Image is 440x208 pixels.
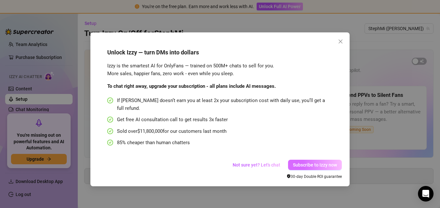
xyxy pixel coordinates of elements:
span: Not sure yet? Let's chat [233,162,280,168]
button: Subscribe to Izzy now [288,160,342,170]
span: Subscribe to Izzy now [293,162,337,168]
span: If [PERSON_NAME] doesn’t earn you at least 2x your subscription cost with daily use, you’ll get a... [117,97,329,112]
span: Get free AI consultation call to get results 3x faster [117,116,228,124]
span: check-circle [107,117,113,122]
span: check-circle [107,128,113,134]
button: Close [335,36,346,47]
span: check-circle [107,140,113,145]
span: Sold over $11,800,000 for our customers last month [117,128,226,135]
b: To chat right away, upgrade your subscription - all plans include AI messages. [107,83,276,89]
span: 30‑day Double ROI guarantee [287,174,342,179]
span: safety-certificate [287,174,291,178]
button: Not sure yet? Let's chat [227,160,285,170]
span: check-circle [107,98,113,103]
span: Close [335,39,346,44]
span: close [338,39,343,44]
div: Izzy is the smartest AI for OnlyFans — trained on 500M+ chats to sell for you. More sales, happie... [107,62,329,77]
span: 85% cheaper than human chatters [117,139,190,147]
div: Open Intercom Messenger [418,186,434,202]
strong: Unlock Izzy — turn DMs into dollars [107,49,199,56]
